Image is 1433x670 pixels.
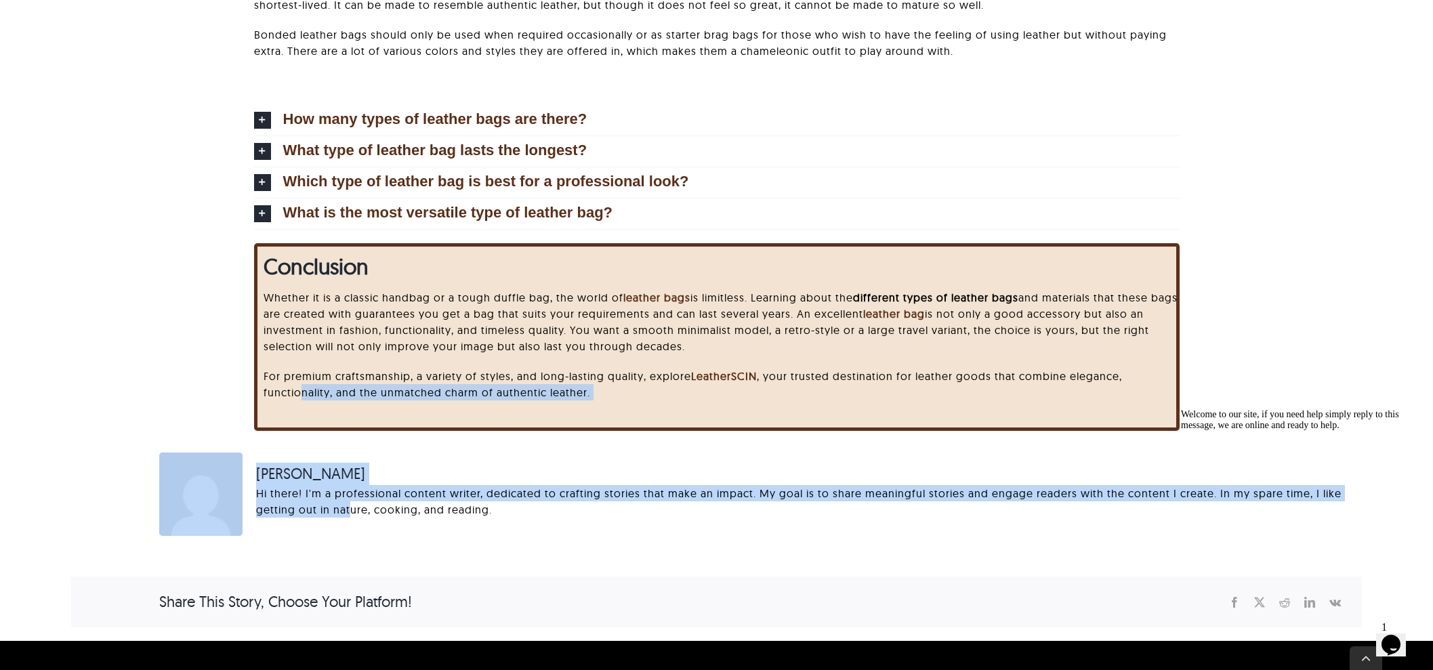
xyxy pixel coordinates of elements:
p: For premium craftsmanship, a variety of styles, and long-lasting quality, explore , your trusted ... [264,368,1184,400]
a: leather bag [863,307,925,320]
a: What type of leather bag lasts the longest? [254,136,1180,167]
span: [PERSON_NAME] [256,463,1342,485]
a: LeatherSCIN [691,369,757,383]
span: What type of leather bag lasts the longest? [283,143,587,158]
strong: different types of leather bags [853,291,1018,304]
p: Whether it is a classic handbag or a tough duffle bag, the world of is limitless. Learning about ... [264,289,1184,354]
span: Which type of leather bag is best for a professional look? [283,174,689,189]
iframe: chat widget [1376,616,1419,656]
span: What is the most versatile type of leather bag? [283,205,613,220]
p: Bonded leather bags should only be used when required occasionally or as starter brag bags for th... [254,26,1180,59]
span: How many types of leather bags are there? [283,112,587,127]
a: How many types of leather bags are there? [254,105,1180,135]
div: Hi there! I'm a professional content writer, dedicated to crafting stories that make an impact. M... [256,485,1342,518]
img: Samantha L [159,453,243,536]
strong: Conclusion [264,253,369,280]
h4: Share This Story, Choose Your Platform! [159,591,412,613]
a: Which type of leather bag is best for a professional look? [254,167,1180,198]
a: What is the most versatile type of leather bag? [254,198,1180,229]
div: Welcome to our site, if you need help simply reply to this message, we are online and ready to help. [5,5,249,27]
iframe: chat widget [1176,404,1419,609]
a: leather bags [623,291,690,304]
span: Welcome to our site, if you need help simply reply to this message, we are online and ready to help. [5,5,224,26]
